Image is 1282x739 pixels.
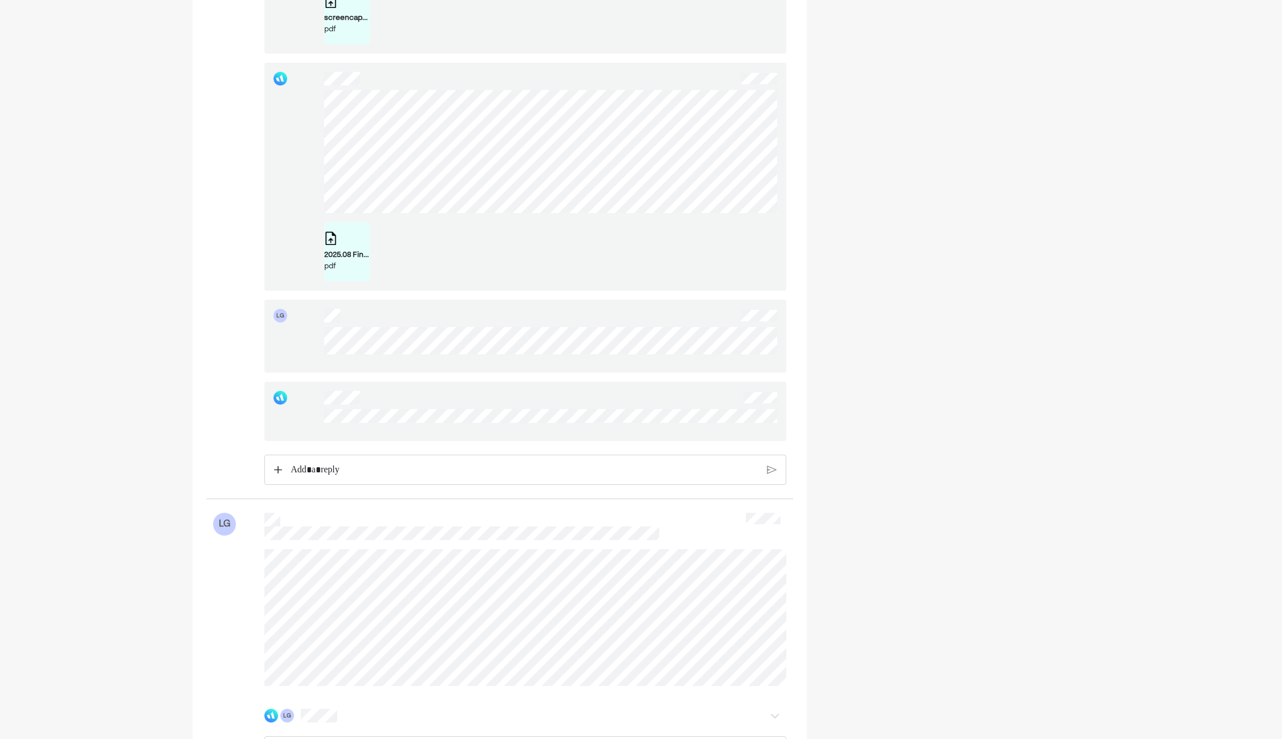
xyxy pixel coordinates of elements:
div: pdf [324,261,370,272]
div: LG [213,513,236,536]
div: Rich Text Editor. Editing area: main [285,455,764,485]
div: LG [280,709,294,722]
div: 2025.08 Financial Plan.pdf [324,250,370,261]
div: LG [273,309,287,322]
div: screencapture-tri-ad-resources-plan-cola-limits-2025-08-18-08_39_23.pdf [324,13,370,24]
div: pdf [324,24,370,35]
